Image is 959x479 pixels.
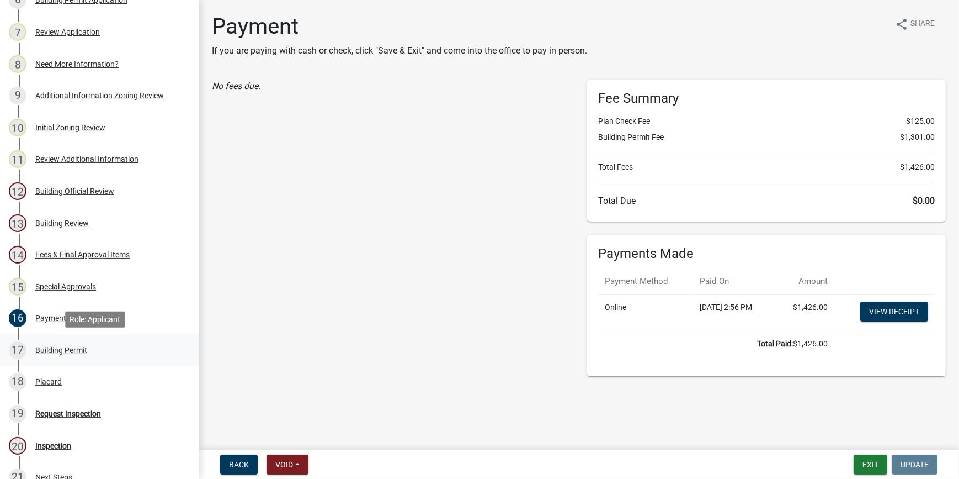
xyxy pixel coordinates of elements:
h6: Total Due [598,196,935,206]
td: $1,426.00 [775,294,834,331]
button: shareShare [886,13,944,35]
span: Update [901,460,929,469]
div: 16 [9,309,26,327]
div: Payment [35,314,66,322]
div: 10 [9,119,26,136]
div: 12 [9,182,26,200]
span: $0.00 [913,196,935,206]
div: Review Additional Information [35,155,138,163]
div: Special Approvals [35,283,96,291]
div: Building Official Review [35,187,114,195]
b: Total Paid: [757,339,793,348]
div: Review Application [35,28,100,36]
div: Building Review [35,219,89,227]
span: Share [910,18,935,31]
div: Request Inspection [35,410,101,418]
div: Need More Information? [35,60,119,68]
div: 9 [9,87,26,104]
div: Placard [35,378,62,386]
h6: Payments Made [598,246,935,262]
div: 15 [9,278,26,296]
span: Back [229,460,249,469]
i: share [895,18,908,31]
div: 14 [9,246,26,264]
i: No fees due. [212,81,260,91]
div: Role: Applicant [65,311,125,327]
div: 7 [9,23,26,41]
td: Online [598,294,693,331]
span: $1,426.00 [900,161,935,173]
li: Total Fees [598,161,935,173]
th: Payment Method [598,269,693,294]
td: $1,426.00 [598,331,834,356]
button: Update [892,455,937,475]
a: View receipt [860,302,928,322]
div: 17 [9,341,26,359]
p: If you are paying with cash or check, click "Save & Exit" and come into the office to pay in person. [212,44,587,57]
div: 19 [9,405,26,423]
div: Additional Information Zoning Review [35,92,164,99]
button: Void [267,455,308,475]
div: 13 [9,214,26,232]
th: Amount [775,269,834,294]
div: 18 [9,373,26,391]
h6: Fee Summary [598,91,935,107]
div: 11 [9,150,26,168]
h1: Payment [212,13,587,40]
div: Initial Zoning Review [35,124,105,131]
li: Building Permit Fee [598,131,935,143]
li: Plan Check Fee [598,115,935,127]
div: 8 [9,55,26,73]
span: $125.00 [906,115,935,127]
span: Void [275,460,293,469]
span: $1,301.00 [900,131,935,143]
div: 20 [9,437,26,455]
th: Paid On [693,269,775,294]
div: Inspection [35,442,71,450]
button: Back [220,455,258,475]
td: [DATE] 2:56 PM [693,294,775,331]
div: Building Permit [35,346,87,354]
button: Exit [854,455,887,475]
div: Fees & Final Approval Items [35,251,130,259]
